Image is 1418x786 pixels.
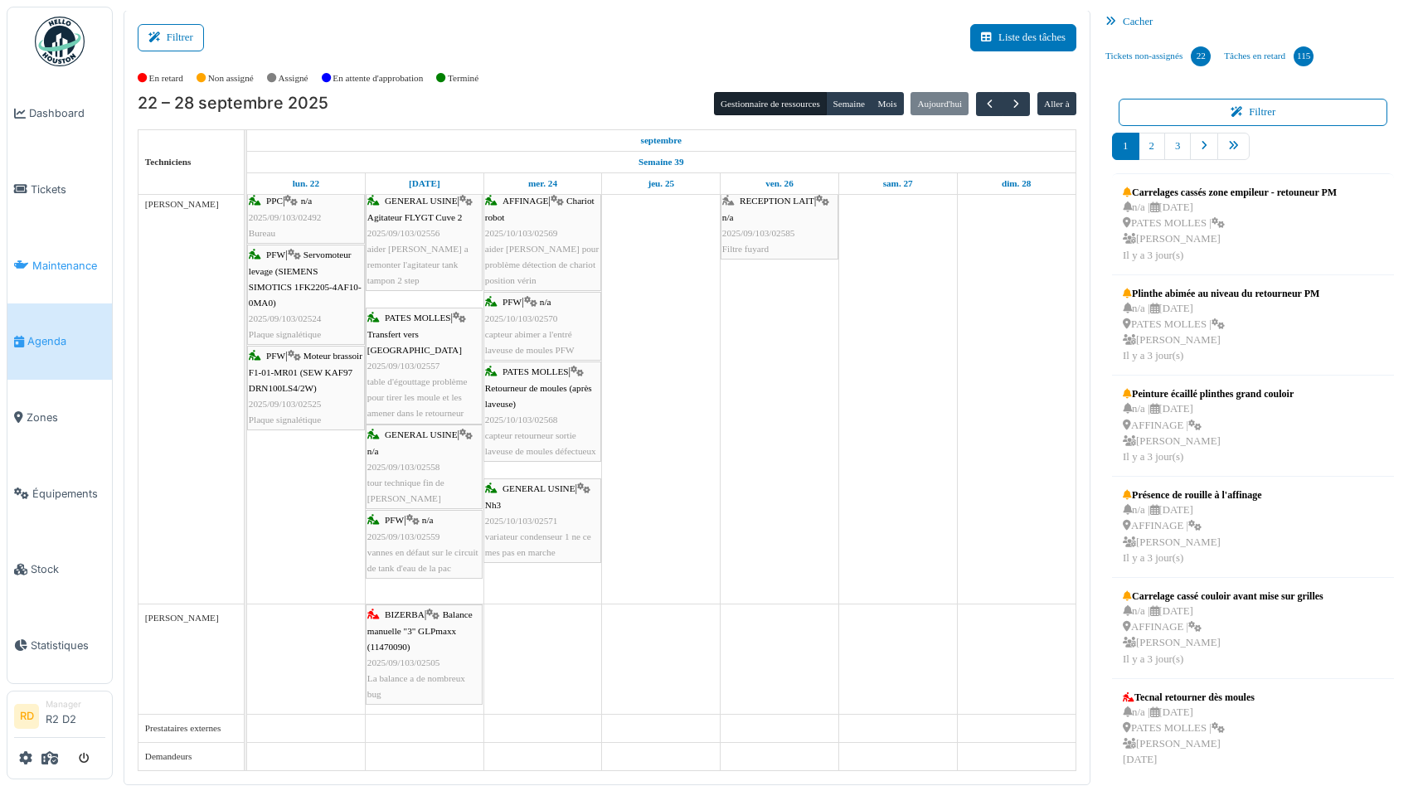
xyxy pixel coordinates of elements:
span: GENERAL USINE [385,196,458,206]
span: n/a [301,196,313,206]
span: Retourneur de moules (après laveuse) [485,383,592,409]
span: Statistiques [31,638,105,653]
span: 2025/10/103/02571 [485,516,558,526]
a: Zones [7,380,112,456]
span: vannes en défaut sur le circuit de tank d'eau de la pac [367,547,478,573]
span: 2025/09/103/02557 [367,361,440,371]
label: En attente d'approbation [333,71,423,85]
div: n/a | [DATE] PATES MOLLES | [PERSON_NAME] Il y a 3 jour(s) [1123,301,1319,365]
div: n/a | [DATE] AFFINAGE | [PERSON_NAME] Il y a 3 jour(s) [1123,502,1261,566]
button: Suivant [1003,92,1030,116]
div: | [485,193,600,289]
button: Semaine [826,92,872,115]
div: n/a | [DATE] AFFINAGE | [PERSON_NAME] Il y a 3 jour(s) [1123,401,1294,465]
span: Tickets [31,182,105,197]
a: Stock [7,531,112,608]
span: Plaque signalétique [249,329,321,339]
div: | [367,193,481,289]
span: Nh3 [485,500,501,510]
div: | [485,364,600,459]
div: Peinture écaillé plinthes grand couloir [1123,386,1294,401]
a: Tickets [7,152,112,228]
span: Chariot robot [485,196,595,221]
div: | [367,512,481,576]
span: 2025/09/103/02505 [367,657,440,667]
a: 23 septembre 2025 [405,173,444,194]
div: | [485,294,600,358]
span: n/a [422,515,434,525]
span: Équipements [32,486,105,502]
li: R2 D2 [46,698,105,734]
span: n/a [367,446,379,456]
span: tour technique fin de [PERSON_NAME] [367,478,444,503]
a: Plinthe abimée au niveau du retourneur PM n/a |[DATE] PATES MOLLES | [PERSON_NAME]Il y a 3 jour(s) [1119,282,1323,369]
label: Non assigné [208,71,254,85]
a: Statistiques [7,608,112,684]
a: 25 septembre 2025 [643,173,678,194]
div: | [485,481,600,560]
span: Filtre fuyard [722,244,769,254]
a: 2 [1139,133,1165,160]
div: | [249,247,363,342]
div: | [722,193,837,257]
img: Badge_color-CXgf-gQk.svg [35,17,85,66]
span: 2025/10/103/02569 [485,228,558,238]
span: Servomoteur levage (SIEMENS SIMOTICS 1FK2205-4AF10-0MA0) [249,250,362,308]
a: Dashboard [7,75,112,152]
span: 2025/10/103/02570 [485,313,558,323]
button: Liste des tâches [970,24,1076,51]
div: n/a | [DATE] PATES MOLLES | [PERSON_NAME] Il y a 3 jour(s) [1123,200,1337,264]
button: Aller à [1037,92,1076,115]
a: 26 septembre 2025 [761,173,798,194]
a: Maintenance [7,227,112,303]
span: 2025/09/103/02585 [722,228,795,238]
span: PFW [266,351,285,361]
div: Demandeurs [145,750,237,764]
button: Mois [871,92,904,115]
div: Prestataires externes [145,721,237,735]
button: Filtrer [138,24,204,51]
button: Filtrer [1119,99,1387,126]
span: PFW [266,250,285,260]
div: Présence de rouille à l'affinage [1123,488,1261,502]
a: Semaine 39 [634,152,687,172]
span: 2025/09/103/02492 [249,212,322,222]
span: PATES MOLLES [503,366,568,376]
button: Précédent [976,92,1003,116]
div: | [367,310,481,421]
div: | [249,348,363,428]
span: capteur abimer a l'entré laveuse de moules PFW [485,329,575,355]
a: 3 [1164,133,1191,160]
span: 2025/09/103/02524 [249,313,322,323]
span: Agenda [27,333,105,349]
div: | [367,427,481,507]
span: BIZERBA [385,609,425,619]
div: n/a | [DATE] AFFINAGE | [PERSON_NAME] Il y a 3 jour(s) [1123,604,1323,667]
div: Manager [46,698,105,711]
a: Peinture écaillé plinthes grand couloir n/a |[DATE] AFFINAGE | [PERSON_NAME]Il y a 3 jour(s) [1119,382,1298,469]
span: Agitateur FLYGT Cuve 2 [367,212,463,222]
a: RD ManagerR2 D2 [14,698,105,738]
span: 2025/09/103/02556 [367,228,440,238]
span: PFW [385,515,404,525]
span: 2025/09/103/02558 [367,462,440,472]
span: Moteur brassoir F1-01-MR01 (SEW KAF97 DRN100LS4/2W) [249,351,362,392]
a: 22 septembre 2025 [289,173,323,194]
div: Plinthe abimée au niveau du retourneur PM [1123,286,1319,301]
div: n/a | [DATE] PATES MOLLES | [PERSON_NAME] [DATE] [1123,705,1255,769]
div: [PERSON_NAME] [145,197,237,211]
span: variateur condenseur 1 ne ce mes pas en marche [485,531,591,557]
a: 1 [1112,133,1139,160]
div: 22 [1191,46,1211,66]
a: Équipements [7,455,112,531]
label: Terminé [448,71,478,85]
div: Tecnal retourner dès moules [1123,690,1255,705]
div: Cacher [1099,10,1407,34]
span: Dashboard [29,105,105,121]
a: Carrelage cassé couloir avant mise sur grilles n/a |[DATE] AFFINAGE | [PERSON_NAME]Il y a 3 jour(s) [1119,585,1328,672]
a: Tecnal retourner dès moules n/a |[DATE] PATES MOLLES | [PERSON_NAME][DATE] [1119,686,1259,773]
span: Maintenance [32,258,105,274]
span: aider [PERSON_NAME] a remonter l'agitateur tank tampon 2 step [367,244,469,285]
label: Assigné [279,71,308,85]
span: n/a [540,297,551,307]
